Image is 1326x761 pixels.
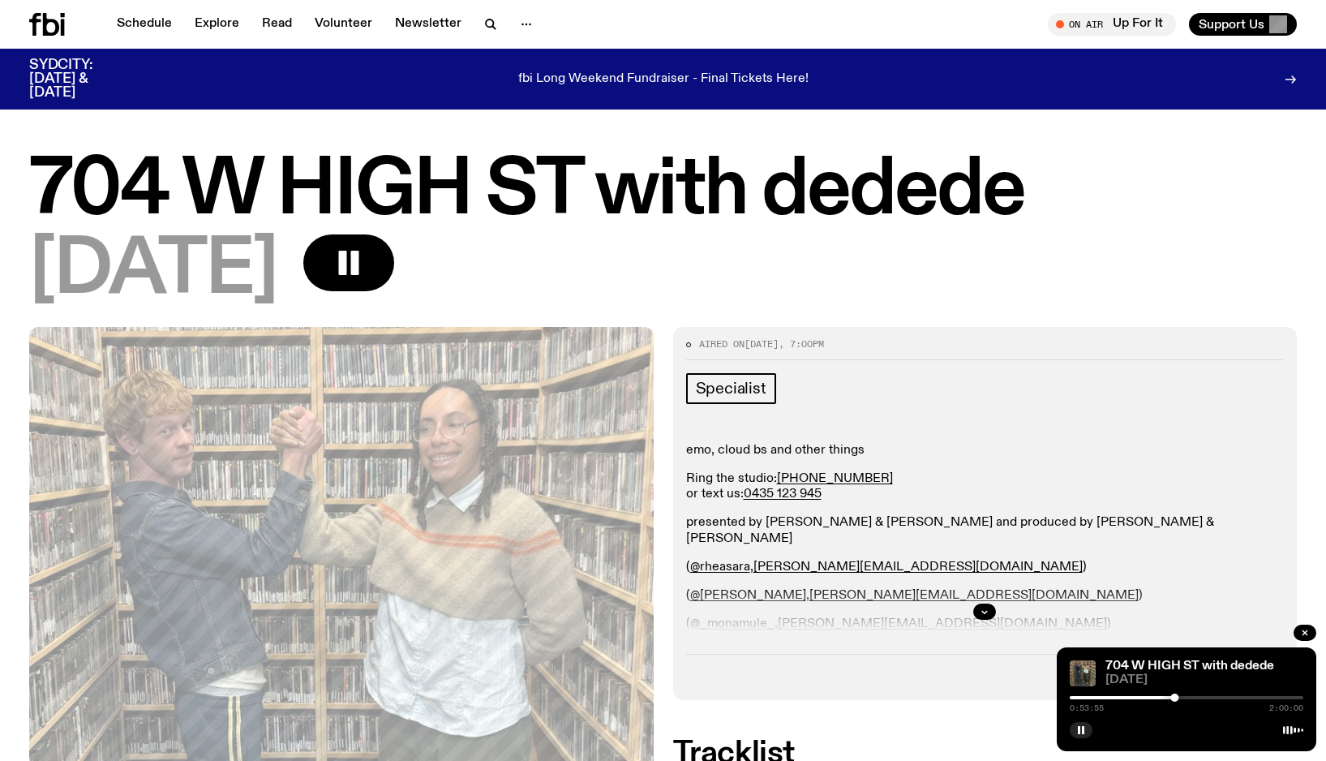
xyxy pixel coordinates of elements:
[699,338,745,350] span: Aired on
[777,472,893,485] a: [PHONE_NUMBER]
[1105,660,1274,673] a: 704 W HIGH ST with dedede
[1105,674,1303,686] span: [DATE]
[744,488,822,501] a: 0435 123 945
[1070,704,1104,712] span: 0:53:55
[107,13,182,36] a: Schedule
[305,13,382,36] a: Volunteer
[686,373,776,404] a: Specialist
[1189,13,1297,36] button: Support Us
[686,471,1285,502] p: Ring the studio: or text us:
[779,338,824,350] span: , 7:00pm
[696,380,766,398] span: Specialist
[1269,704,1303,712] span: 2:00:00
[29,58,133,100] h3: SYDCITY: [DATE] & [DATE]
[745,338,779,350] span: [DATE]
[686,515,1285,546] p: presented by [PERSON_NAME] & [PERSON_NAME] and produced by [PERSON_NAME] & [PERSON_NAME]
[686,560,1285,575] p: ( , )
[753,561,1083,574] a: [PERSON_NAME][EMAIL_ADDRESS][DOMAIN_NAME]
[1048,13,1176,36] button: On AirUp For It
[1199,17,1264,32] span: Support Us
[518,72,809,87] p: fbi Long Weekend Fundraiser - Final Tickets Here!
[690,561,750,574] a: @rheasara
[29,234,277,307] span: [DATE]
[385,13,471,36] a: Newsletter
[252,13,302,36] a: Read
[29,155,1297,228] h1: 704 W HIGH ST with dedede
[185,13,249,36] a: Explore
[686,443,1285,458] p: emo, cloud bs and other things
